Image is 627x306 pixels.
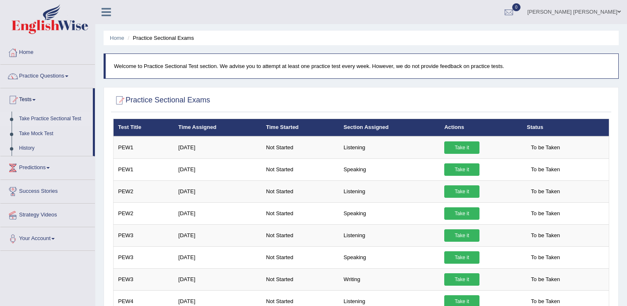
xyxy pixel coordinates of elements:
td: Listening [339,224,440,246]
td: [DATE] [174,224,261,246]
td: Speaking [339,246,440,268]
a: Practice Questions [0,65,95,85]
span: To be Taken [527,273,564,286]
td: PEW2 [114,180,174,202]
a: Take it [444,207,479,220]
span: To be Taken [527,229,564,242]
span: To be Taken [527,207,564,220]
th: Time Started [261,119,339,136]
td: PEW2 [114,202,174,224]
h2: Practice Sectional Exams [113,94,210,107]
a: Take it [444,163,479,176]
td: PEW3 [114,224,174,246]
a: Predictions [0,156,95,177]
td: Speaking [339,202,440,224]
td: Speaking [339,158,440,180]
a: Take Practice Sectional Test [15,112,93,126]
td: Not Started [261,158,339,180]
a: Take it [444,251,479,264]
td: Listening [339,136,440,159]
td: Not Started [261,202,339,224]
td: [DATE] [174,268,261,290]
td: Not Started [261,246,339,268]
a: Take it [444,185,479,198]
a: Take it [444,273,479,286]
td: [DATE] [174,202,261,224]
a: Take Mock Test [15,126,93,141]
th: Section Assigned [339,119,440,136]
th: Test Title [114,119,174,136]
th: Actions [440,119,522,136]
td: PEW1 [114,136,174,159]
span: 0 [512,3,520,11]
td: Not Started [261,180,339,202]
a: Your Account [0,227,95,248]
th: Status [522,119,609,136]
p: Welcome to Practice Sectional Test section. We advise you to attempt at least one practice test e... [114,62,610,70]
td: Not Started [261,136,339,159]
a: History [15,141,93,156]
span: To be Taken [527,251,564,264]
td: [DATE] [174,136,261,159]
td: Not Started [261,268,339,290]
a: Strategy Videos [0,204,95,224]
a: Take it [444,141,479,154]
li: Practice Sectional Exams [126,34,194,42]
span: To be Taken [527,185,564,198]
th: Time Assigned [174,119,261,136]
td: Writing [339,268,440,290]
a: Take it [444,229,479,242]
td: [DATE] [174,158,261,180]
a: Home [0,41,95,62]
span: To be Taken [527,163,564,176]
span: To be Taken [527,141,564,154]
a: Success Stories [0,180,95,201]
a: Tests [0,88,93,109]
td: PEW1 [114,158,174,180]
td: Listening [339,180,440,202]
a: Home [110,35,124,41]
td: PEW3 [114,268,174,290]
td: Not Started [261,224,339,246]
td: [DATE] [174,180,261,202]
td: PEW3 [114,246,174,268]
td: [DATE] [174,246,261,268]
